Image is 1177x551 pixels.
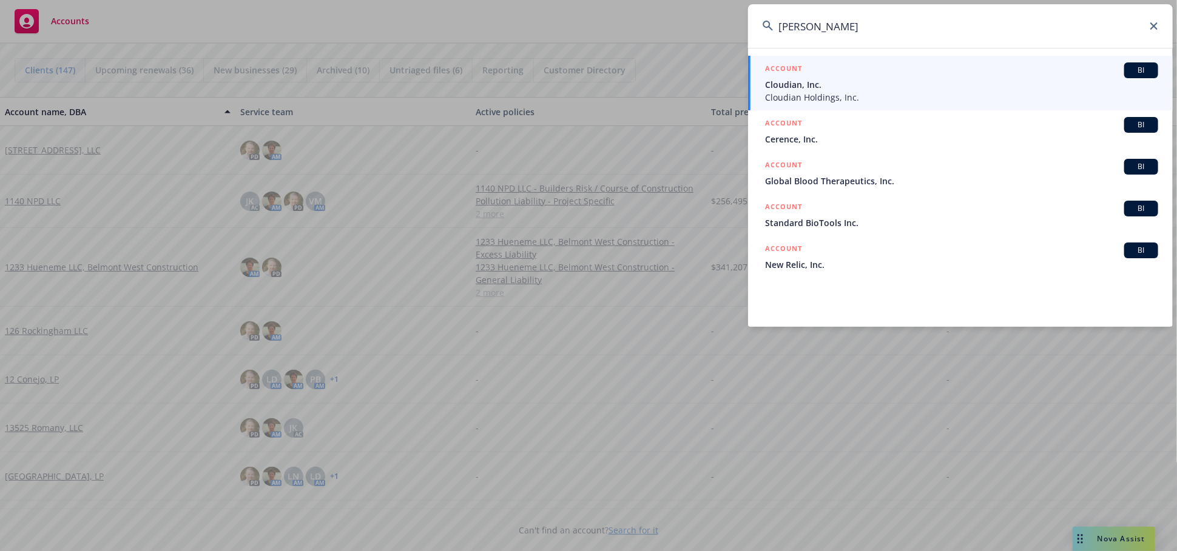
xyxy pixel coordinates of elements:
[765,159,802,173] h5: ACCOUNT
[748,236,1173,278] a: ACCOUNTBINew Relic, Inc.
[765,62,802,77] h5: ACCOUNT
[748,110,1173,152] a: ACCOUNTBICerence, Inc.
[765,133,1158,145] span: Cerence, Inc.
[748,152,1173,194] a: ACCOUNTBIGlobal Blood Therapeutics, Inc.
[1129,161,1153,172] span: BI
[1129,203,1153,214] span: BI
[748,194,1173,236] a: ACCOUNTBIStandard BioTools Inc.
[765,175,1158,187] span: Global Blood Therapeutics, Inc.
[1129,245,1153,256] span: BI
[1129,119,1153,130] span: BI
[765,91,1158,104] span: Cloudian Holdings, Inc.
[765,201,802,215] h5: ACCOUNT
[748,4,1173,48] input: Search...
[1129,65,1153,76] span: BI
[765,216,1158,229] span: Standard BioTools Inc.
[765,78,1158,91] span: Cloudian, Inc.
[765,258,1158,271] span: New Relic, Inc.
[765,117,802,132] h5: ACCOUNT
[765,242,802,257] h5: ACCOUNT
[748,56,1173,110] a: ACCOUNTBICloudian, Inc.Cloudian Holdings, Inc.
